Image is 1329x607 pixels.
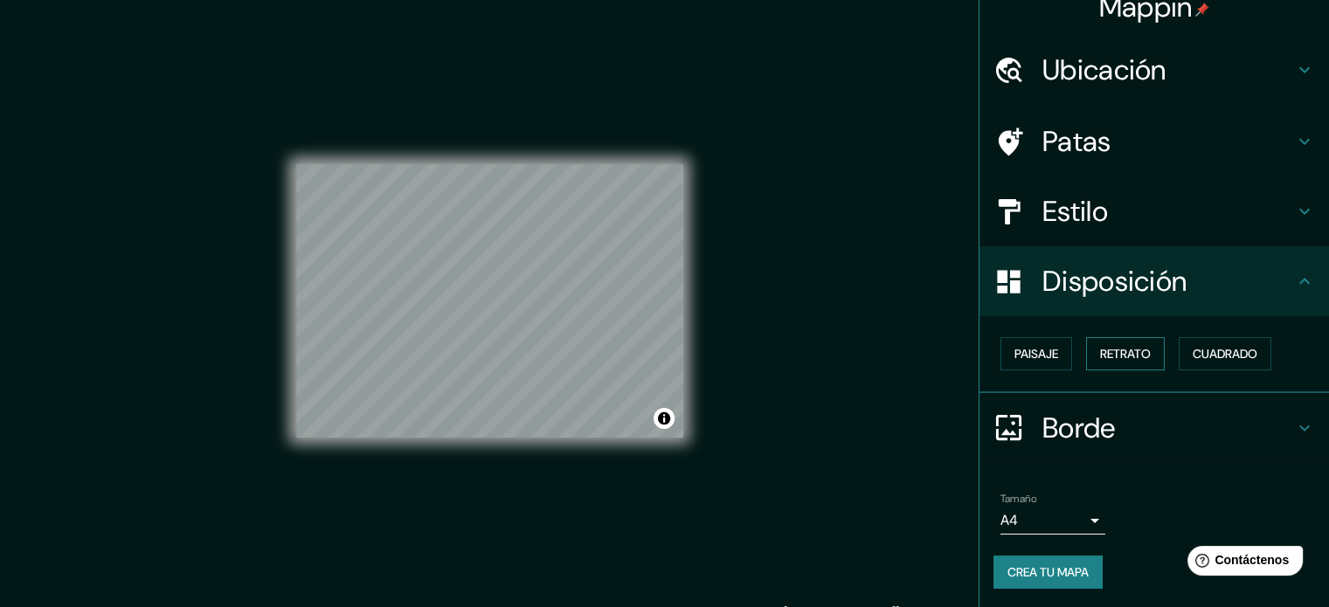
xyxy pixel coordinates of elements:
font: Retrato [1100,346,1151,362]
button: Paisaje [1000,337,1072,370]
font: Cuadrado [1193,346,1257,362]
button: Cuadrado [1179,337,1271,370]
div: Disposición [979,246,1329,316]
canvas: Mapa [296,164,683,438]
font: Borde [1042,410,1116,446]
div: Borde [979,393,1329,463]
font: Tamaño [1000,492,1036,506]
font: Patas [1042,123,1111,160]
button: Activar o desactivar atribución [654,408,675,429]
font: Disposición [1042,263,1187,300]
font: Ubicación [1042,52,1166,88]
div: A4 [1000,507,1105,535]
button: Retrato [1086,337,1165,370]
iframe: Lanzador de widgets de ayuda [1173,539,1310,588]
font: Estilo [1042,193,1108,230]
img: pin-icon.png [1195,3,1209,17]
font: Paisaje [1014,346,1058,362]
div: Estilo [979,176,1329,246]
font: Crea tu mapa [1007,564,1089,580]
font: A4 [1000,511,1018,529]
div: Ubicación [979,35,1329,105]
div: Patas [979,107,1329,176]
button: Crea tu mapa [993,555,1103,589]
